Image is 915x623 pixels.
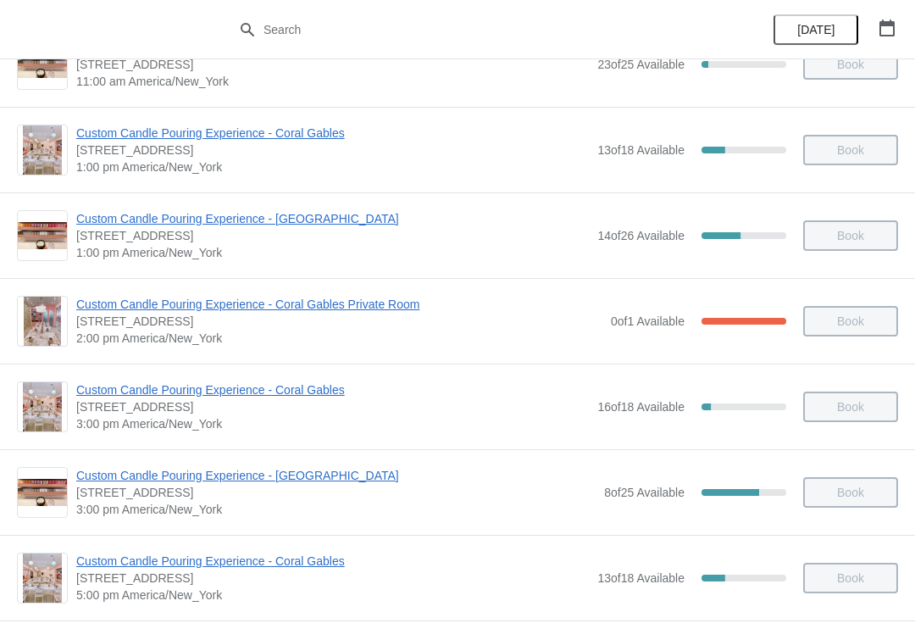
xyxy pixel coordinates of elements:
span: [STREET_ADDRESS] [76,570,589,587]
button: [DATE] [774,14,858,45]
span: 13 of 18 Available [597,571,685,585]
span: [STREET_ADDRESS] [76,142,589,159]
span: 13 of 18 Available [597,143,685,157]
span: 11:00 am America/New_York [76,73,589,90]
span: 8 of 25 Available [604,486,685,499]
span: 23 of 25 Available [597,58,685,71]
span: [STREET_ADDRESS] [76,313,602,330]
span: 0 of 1 Available [611,314,685,328]
span: Custom Candle Pouring Experience - [GEOGRAPHIC_DATA] [76,467,596,484]
span: [STREET_ADDRESS] [76,484,596,501]
img: Custom Candle Pouring Experience - Coral Gables | 154 Giralda Avenue, Coral Gables, FL, USA | 1:0... [23,125,63,175]
span: Custom Candle Pouring Experience - Coral Gables [76,125,589,142]
img: Custom Candle Pouring Experience - Fort Lauderdale | 914 East Las Olas Boulevard, Fort Lauderdale... [18,51,67,79]
span: 1:00 pm America/New_York [76,159,589,175]
img: Custom Candle Pouring Experience - Fort Lauderdale | 914 East Las Olas Boulevard, Fort Lauderdale... [18,222,67,250]
span: Custom Candle Pouring Experience - Coral Gables Private Room [76,296,602,313]
span: Custom Candle Pouring Experience - [GEOGRAPHIC_DATA] [76,210,589,227]
span: 14 of 26 Available [597,229,685,242]
span: Custom Candle Pouring Experience - Coral Gables [76,381,589,398]
span: [DATE] [797,23,835,36]
span: Custom Candle Pouring Experience - Coral Gables [76,553,589,570]
span: 1:00 pm America/New_York [76,244,589,261]
span: 5:00 pm America/New_York [76,587,589,604]
img: Custom Candle Pouring Experience - Coral Gables Private Room | 154 Giralda Avenue, Coral Gables, ... [24,297,61,346]
span: [STREET_ADDRESS] [76,56,589,73]
span: [STREET_ADDRESS] [76,398,589,415]
span: 16 of 18 Available [597,400,685,414]
img: Custom Candle Pouring Experience - Fort Lauderdale | 914 East Las Olas Boulevard, Fort Lauderdale... [18,479,67,507]
input: Search [263,14,686,45]
img: Custom Candle Pouring Experience - Coral Gables | 154 Giralda Avenue, Coral Gables, FL, USA | 5:0... [23,553,63,603]
span: 3:00 pm America/New_York [76,501,596,518]
img: Custom Candle Pouring Experience - Coral Gables | 154 Giralda Avenue, Coral Gables, FL, USA | 3:0... [23,382,63,431]
span: 2:00 pm America/New_York [76,330,602,347]
span: [STREET_ADDRESS] [76,227,589,244]
span: 3:00 pm America/New_York [76,415,589,432]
